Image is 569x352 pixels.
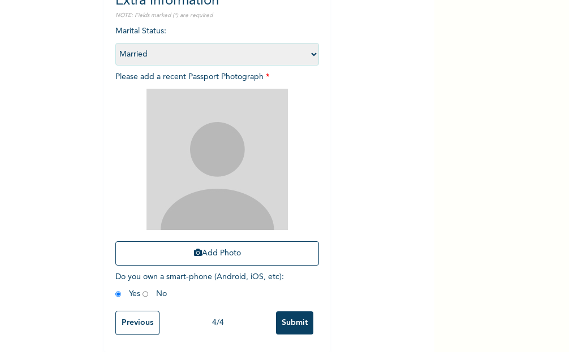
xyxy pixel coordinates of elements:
span: Please add a recent Passport Photograph [115,73,319,271]
div: 4 / 4 [160,317,276,329]
input: Submit [276,311,313,334]
span: Marital Status : [115,27,319,58]
button: Add Photo [115,241,319,266]
span: Do you own a smart-phone (Android, iOS, etc) : Yes No [115,273,284,298]
input: Previous [115,311,160,335]
img: Crop [146,89,288,230]
p: NOTE: Fields marked (*) are required [115,11,319,20]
